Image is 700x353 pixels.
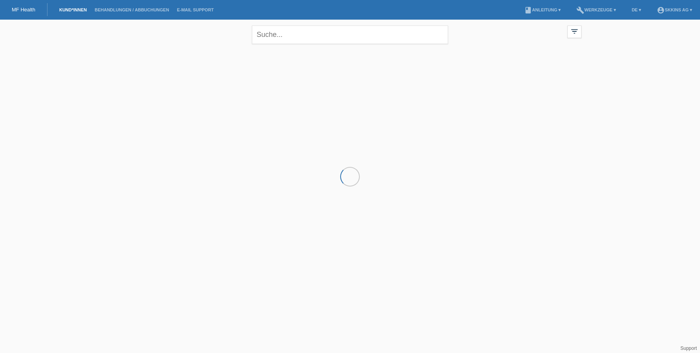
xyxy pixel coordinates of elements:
[55,7,91,12] a: Kund*innen
[628,7,645,12] a: DE ▾
[572,7,620,12] a: buildWerkzeuge ▾
[576,6,584,14] i: build
[173,7,218,12] a: E-Mail Support
[252,26,448,44] input: Suche...
[520,7,565,12] a: bookAnleitung ▾
[653,7,696,12] a: account_circleSKKINS AG ▾
[12,7,35,13] a: MF Health
[91,7,173,12] a: Behandlungen / Abbuchungen
[657,6,665,14] i: account_circle
[570,27,579,36] i: filter_list
[524,6,532,14] i: book
[680,346,697,351] a: Support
